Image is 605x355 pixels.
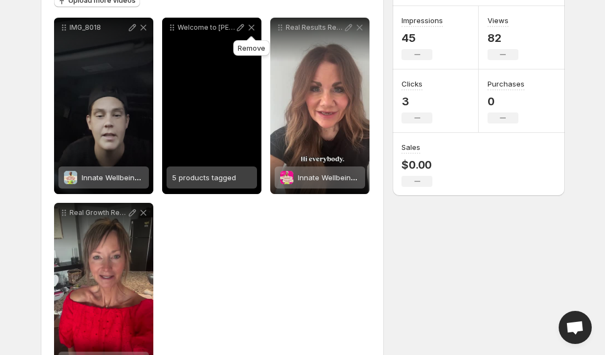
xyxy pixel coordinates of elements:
[69,23,127,32] p: IMG_8018
[488,95,524,108] p: 0
[64,171,77,184] img: Innate Wellbeing Coaching Sessions
[401,31,443,45] p: 45
[401,15,443,26] h3: Impressions
[401,158,432,171] p: $0.00
[401,78,422,89] h3: Clicks
[488,15,508,26] h3: Views
[172,173,236,182] span: 5 products tagged
[69,208,127,217] p: Real Growth Real Support Real Transformation Hear what [PERSON_NAME] had to say after experiencin...
[280,171,293,184] img: Innate Wellbeing Coaching Sessions + Fitness App
[488,31,518,45] p: 82
[298,173,474,182] span: Innate Wellbeing Coaching Sessions + Fitness App
[82,173,208,182] span: Innate Wellbeing Coaching Sessions
[178,23,235,32] p: Welcome to [PERSON_NAME] Wellness where movement meets mindset and healing begins from the inside...
[488,78,524,89] h3: Purchases
[54,18,153,194] div: IMG_8018Innate Wellbeing Coaching SessionsInnate Wellbeing Coaching Sessions
[401,95,432,108] p: 3
[162,18,261,194] div: Welcome to [PERSON_NAME] Wellness where movement meets mindset and healing begins from the inside...
[559,311,592,344] a: Open chat
[401,142,420,153] h3: Sales
[270,18,370,194] div: Real Results Real Support Real Change Hear how [PERSON_NAME] transformed her wellness journey wit...
[286,23,343,32] p: Real Results Real Support Real Change Hear how [PERSON_NAME] transformed her wellness journey wit...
